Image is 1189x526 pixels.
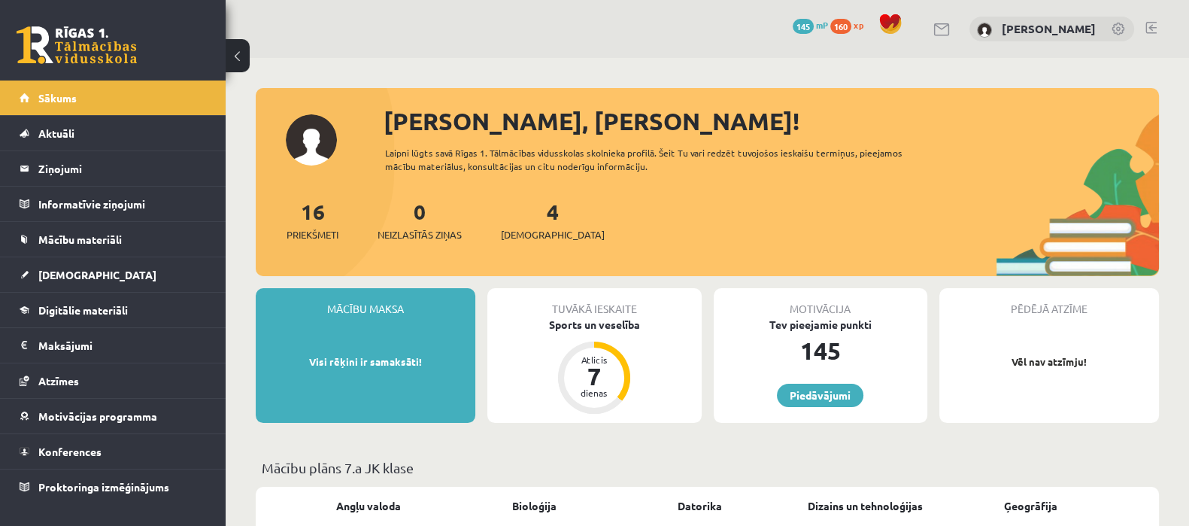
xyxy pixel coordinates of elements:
[256,288,475,317] div: Mācību maksa
[263,354,468,369] p: Visi rēķini ir samaksāti!
[38,151,207,186] legend: Ziņojumi
[777,384,863,407] a: Piedāvājumi
[714,288,927,317] div: Motivācija
[20,293,207,327] a: Digitālie materiāli
[714,333,927,369] div: 145
[714,317,927,333] div: Tev pieejamie punkti
[977,23,992,38] img: Jānis Caucis
[20,116,207,151] a: Aktuāli
[17,26,137,64] a: Rīgas 1. Tālmācības vidusskola
[501,227,605,242] span: [DEMOGRAPHIC_DATA]
[20,399,207,433] a: Motivācijas programma
[20,222,207,257] a: Mācību materiāli
[287,227,338,242] span: Priekšmeti
[487,317,701,333] div: Sports un veselība
[572,355,617,364] div: Atlicis
[572,364,617,388] div: 7
[378,198,462,242] a: 0Neizlasītās ziņas
[20,328,207,363] a: Maksājumi
[38,233,122,246] span: Mācību materiāli
[38,126,74,140] span: Aktuāli
[487,317,701,416] a: Sports un veselība Atlicis 7 dienas
[20,81,207,115] a: Sākums
[678,498,722,514] a: Datorika
[38,409,157,423] span: Motivācijas programma
[336,498,401,514] a: Angļu valoda
[38,480,169,494] span: Proktoringa izmēģinājums
[20,151,207,186] a: Ziņojumi
[38,445,102,458] span: Konferences
[38,268,156,281] span: [DEMOGRAPHIC_DATA]
[572,388,617,397] div: dienas
[384,103,1159,139] div: [PERSON_NAME], [PERSON_NAME]!
[830,19,871,31] a: 160 xp
[487,288,701,317] div: Tuvākā ieskaite
[20,187,207,221] a: Informatīvie ziņojumi
[808,498,923,514] a: Dizains un tehnoloģijas
[947,354,1151,369] p: Vēl nav atzīmju!
[378,227,462,242] span: Neizlasītās ziņas
[512,498,557,514] a: Bioloģija
[501,198,605,242] a: 4[DEMOGRAPHIC_DATA]
[38,374,79,388] span: Atzīmes
[38,91,77,105] span: Sākums
[816,19,828,31] span: mP
[793,19,828,31] a: 145 mP
[830,19,851,34] span: 160
[20,434,207,469] a: Konferences
[20,470,207,504] a: Proktoringa izmēģinājums
[1004,498,1057,514] a: Ģeogrāfija
[939,288,1159,317] div: Pēdējā atzīme
[1002,21,1096,36] a: [PERSON_NAME]
[262,458,1153,478] p: Mācību plāns 7.a JK klase
[793,19,814,34] span: 145
[385,146,927,173] div: Laipni lūgts savā Rīgas 1. Tālmācības vidusskolas skolnieka profilā. Šeit Tu vari redzēt tuvojošo...
[38,328,207,363] legend: Maksājumi
[287,198,338,242] a: 16Priekšmeti
[20,363,207,398] a: Atzīmes
[20,257,207,292] a: [DEMOGRAPHIC_DATA]
[38,187,207,221] legend: Informatīvie ziņojumi
[854,19,863,31] span: xp
[38,303,128,317] span: Digitālie materiāli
